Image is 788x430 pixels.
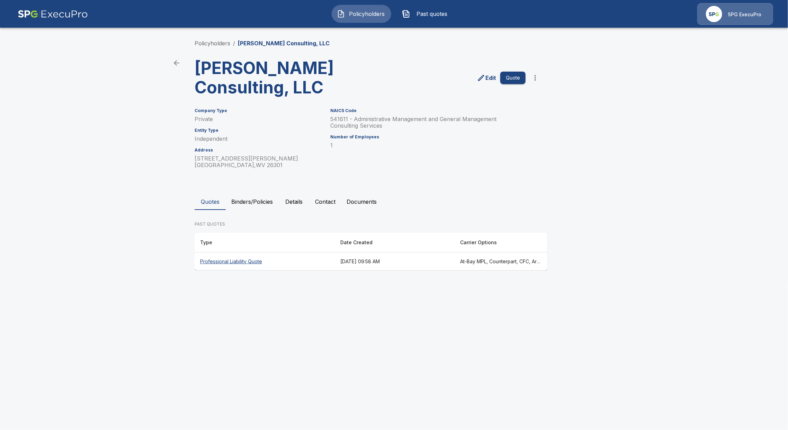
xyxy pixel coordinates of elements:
[335,233,455,253] th: Date Created
[330,116,526,129] p: 541611 - Administrative Management and General Management Consulting Services
[330,142,526,149] p: 1
[195,193,226,210] button: Quotes
[195,40,230,47] a: Policyholders
[413,10,451,18] span: Past quotes
[195,39,330,47] nav: breadcrumb
[341,193,382,210] button: Documents
[195,136,322,142] p: Independent
[348,10,386,18] span: Policyholders
[195,58,366,97] h3: [PERSON_NAME] Consulting, LLC
[195,233,335,253] th: Type
[402,10,410,18] img: Past quotes Icon
[528,71,542,85] button: more
[310,193,341,210] button: Contact
[226,193,278,210] button: Binders/Policies
[195,108,322,113] h6: Company Type
[697,3,773,25] a: Agency IconSPG ExecuPro
[455,253,548,271] th: At-Bay MPL, Counterpart, CFC, Arch
[476,72,498,83] a: edit
[195,155,322,168] p: [STREET_ADDRESS][PERSON_NAME] [GEOGRAPHIC_DATA] , WV 26301
[500,72,526,84] button: Quote
[18,3,88,25] img: AA Logo
[728,11,761,18] p: SPG ExecuPro
[195,253,335,271] th: Professional Liability Quote
[170,56,183,70] a: back
[455,233,548,253] th: Carrier Options
[233,39,235,47] li: /
[330,108,526,113] h6: NAICS Code
[335,253,455,271] th: [DATE] 09:58 AM
[195,116,322,122] p: Private
[238,39,330,47] p: [PERSON_NAME] Consulting, LLC
[195,193,593,210] div: policyholder tabs
[195,148,322,153] h6: Address
[337,10,345,18] img: Policyholders Icon
[195,233,548,271] table: responsive table
[485,74,496,82] p: Edit
[278,193,310,210] button: Details
[195,221,548,227] p: PAST QUOTES
[330,135,526,139] h6: Number of Employees
[397,5,456,23] button: Past quotes IconPast quotes
[706,6,722,22] img: Agency Icon
[195,128,322,133] h6: Entity Type
[332,5,391,23] button: Policyholders IconPolicyholders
